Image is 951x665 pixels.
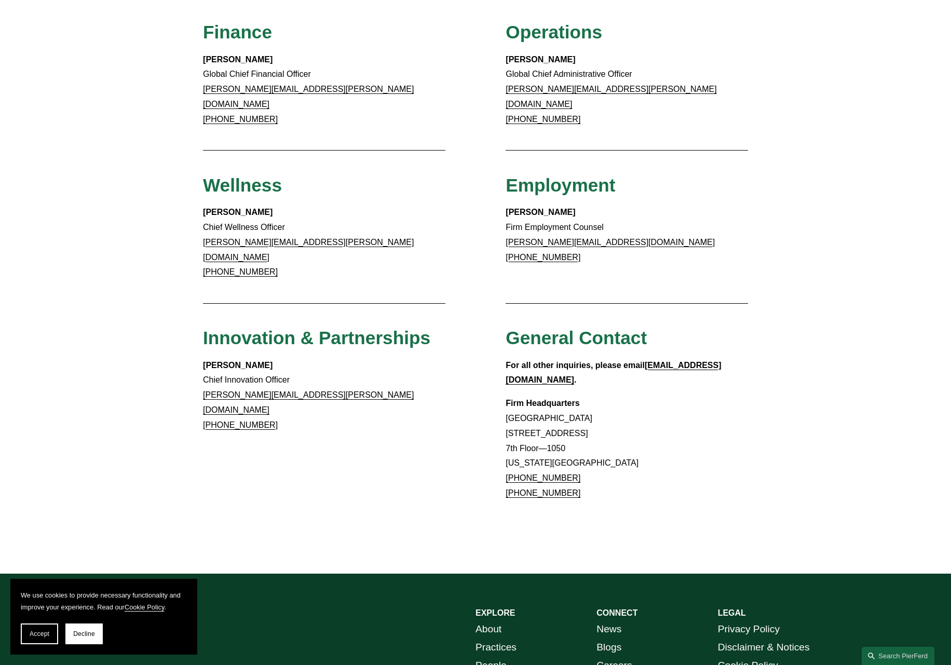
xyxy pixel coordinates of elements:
a: [PHONE_NUMBER] [203,267,278,276]
a: [PHONE_NUMBER] [506,253,580,262]
span: Innovation & Partnerships [203,328,430,348]
a: [PHONE_NUMBER] [506,115,580,124]
a: [EMAIL_ADDRESS][DOMAIN_NAME] [506,361,721,385]
a: About [475,620,501,639]
button: Decline [65,623,103,644]
strong: [PERSON_NAME] [203,361,273,370]
p: We use cookies to provide necessary functionality and improve your experience. Read our . [21,589,187,613]
a: [PERSON_NAME][EMAIL_ADDRESS][PERSON_NAME][DOMAIN_NAME] [203,85,414,108]
span: Wellness [203,175,282,195]
a: [PHONE_NUMBER] [203,115,278,124]
strong: . [574,375,576,384]
strong: [PERSON_NAME] [506,208,575,216]
strong: LEGAL [718,608,746,617]
a: Blogs [596,639,621,657]
strong: [PERSON_NAME] [506,55,575,64]
span: Accept [30,630,49,637]
a: Practices [475,639,517,657]
span: General Contact [506,328,647,348]
section: Cookie banner [10,579,197,655]
a: News [596,620,621,639]
p: [GEOGRAPHIC_DATA] [STREET_ADDRESS] 7th Floor—1050 [US_STATE][GEOGRAPHIC_DATA] [506,396,748,501]
p: Firm Employment Counsel [506,205,748,265]
strong: CONNECT [596,608,637,617]
a: Privacy Policy [718,620,780,639]
p: Chief Innovation Officer [203,358,445,433]
strong: [PERSON_NAME] [203,208,273,216]
a: [PHONE_NUMBER] [506,488,580,497]
span: Decline [73,630,95,637]
a: [PHONE_NUMBER] [203,420,278,429]
span: Operations [506,22,602,42]
a: [PERSON_NAME][EMAIL_ADDRESS][PERSON_NAME][DOMAIN_NAME] [203,238,414,262]
button: Accept [21,623,58,644]
a: Disclaimer & Notices [718,639,810,657]
p: Global Chief Financial Officer [203,52,445,127]
span: Finance [203,22,272,42]
a: Search this site [862,647,934,665]
strong: [PERSON_NAME] [203,55,273,64]
a: [PERSON_NAME][EMAIL_ADDRESS][PERSON_NAME][DOMAIN_NAME] [506,85,716,108]
a: Cookie Policy [125,603,165,611]
p: Chief Wellness Officer [203,205,445,280]
p: Global Chief Administrative Officer [506,52,748,127]
a: [PHONE_NUMBER] [506,473,580,482]
strong: For all other inquiries, please email [506,361,645,370]
a: [PERSON_NAME][EMAIL_ADDRESS][DOMAIN_NAME] [506,238,715,247]
strong: EXPLORE [475,608,515,617]
strong: Firm Headquarters [506,399,579,408]
a: [PERSON_NAME][EMAIL_ADDRESS][PERSON_NAME][DOMAIN_NAME] [203,390,414,414]
span: Employment [506,175,615,195]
